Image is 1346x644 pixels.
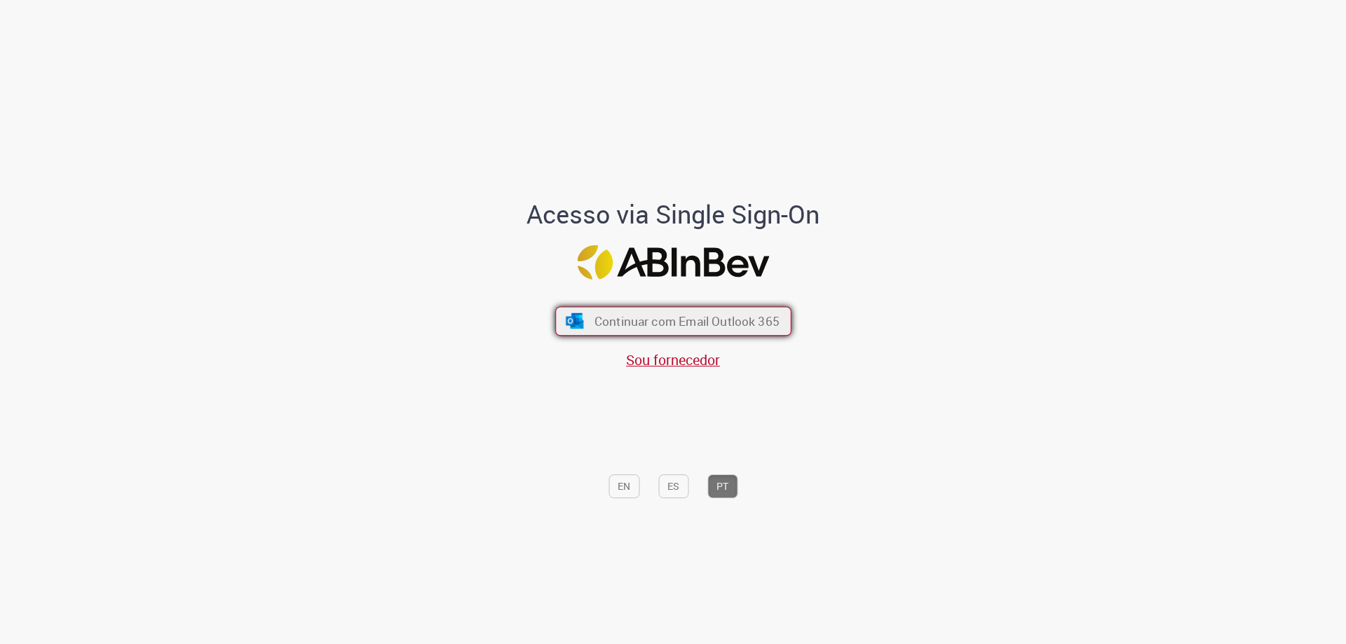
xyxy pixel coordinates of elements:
button: ícone Azure/Microsoft 360 Continuar com Email Outlook 365 [555,307,791,336]
img: ícone Azure/Microsoft 360 [564,313,585,329]
a: Sou fornecedor [626,350,720,369]
span: Continuar com Email Outlook 365 [594,313,779,329]
h1: Acesso via Single Sign-On [479,200,868,228]
button: ES [658,474,688,498]
img: Logo ABInBev [577,245,769,280]
button: EN [609,474,639,498]
button: PT [707,474,737,498]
